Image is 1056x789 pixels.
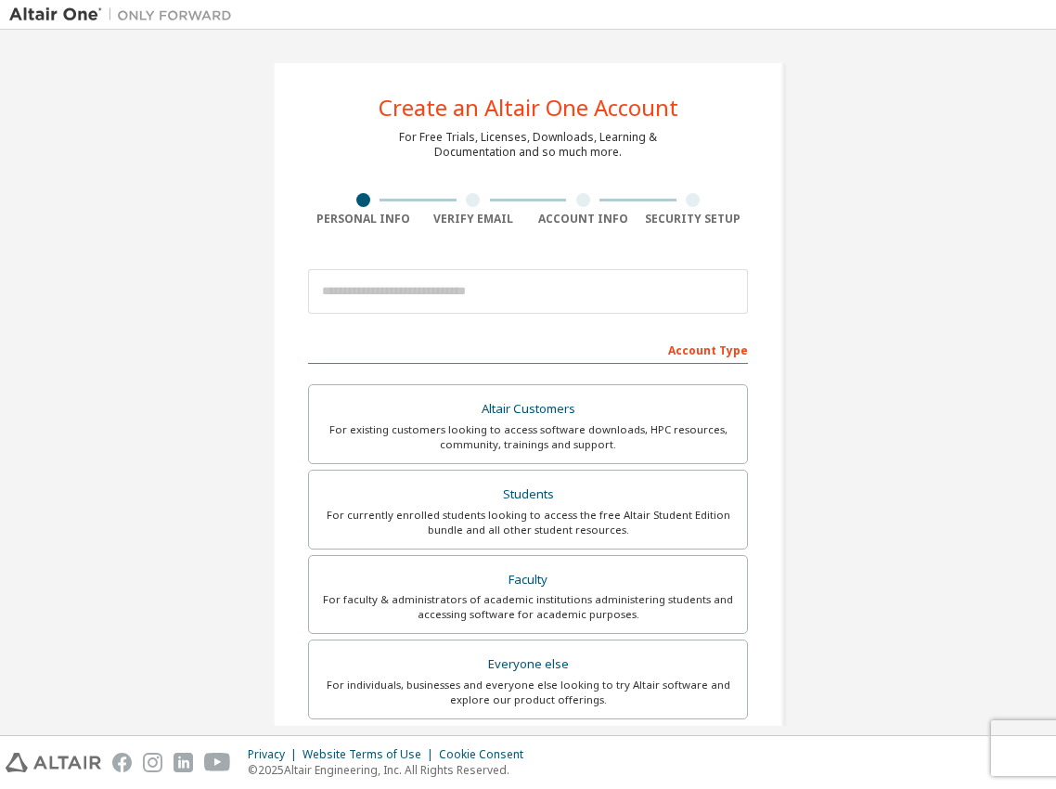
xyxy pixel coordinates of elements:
div: Cookie Consent [439,747,534,762]
div: Account Info [528,212,638,226]
div: For individuals, businesses and everyone else looking to try Altair software and explore our prod... [320,678,736,707]
div: Everyone else [320,652,736,678]
img: linkedin.svg [174,753,193,772]
p: © 2025 Altair Engineering, Inc. All Rights Reserved. [248,762,534,778]
div: Verify Email [419,212,529,226]
div: For Free Trials, Licenses, Downloads, Learning & Documentation and so much more. [399,130,657,160]
div: Personal Info [308,212,419,226]
div: For existing customers looking to access software downloads, HPC resources, community, trainings ... [320,422,736,452]
img: altair_logo.svg [6,753,101,772]
div: Create an Altair One Account [379,97,678,119]
div: For currently enrolled students looking to access the free Altair Student Edition bundle and all ... [320,508,736,537]
img: Altair One [9,6,241,24]
img: youtube.svg [204,753,231,772]
div: For faculty & administrators of academic institutions administering students and accessing softwa... [320,592,736,622]
div: Privacy [248,747,303,762]
div: Security Setup [638,212,749,226]
div: Altair Customers [320,396,736,422]
div: Faculty [320,567,736,593]
div: Account Type [308,334,748,364]
img: facebook.svg [112,753,132,772]
div: Students [320,482,736,508]
div: Website Terms of Use [303,747,439,762]
img: instagram.svg [143,753,162,772]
